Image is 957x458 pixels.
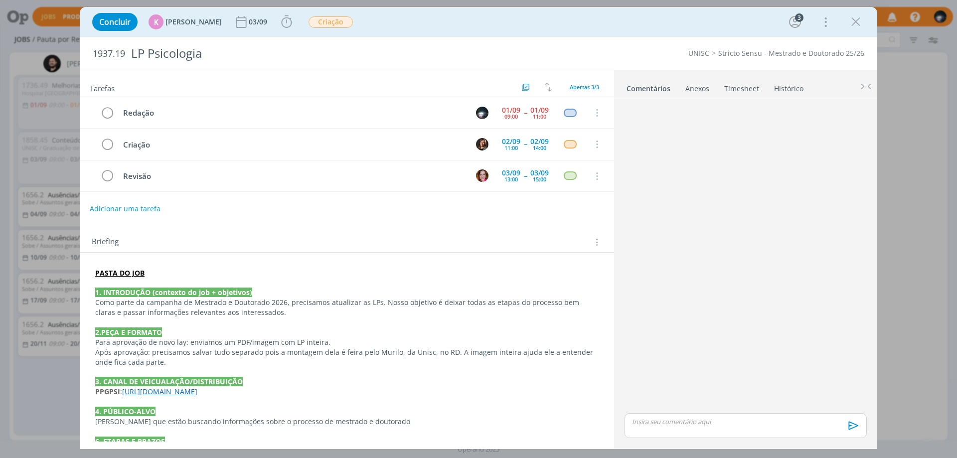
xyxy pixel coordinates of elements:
span: Concluir [99,18,131,26]
span: Tarefas [90,81,115,93]
strong: 4. PÚBLICO-ALVO [95,407,156,416]
span: 1937.19 [93,48,125,59]
img: B [476,169,488,182]
div: 11:00 [533,114,546,119]
div: 02/09 [502,138,520,145]
button: K[PERSON_NAME] [149,14,222,29]
div: 01/09 [502,107,520,114]
div: 3 [795,13,803,22]
div: 03/09 [530,169,549,176]
button: L [475,137,489,152]
strong: 1. INTRODUÇÃO (contexto do job + objetivos) [95,288,252,297]
a: PASTA DO JOB [95,268,145,278]
div: Anexos [685,84,709,94]
div: 09:00 [504,114,518,119]
div: dialog [80,7,877,449]
div: 03/09 [249,18,269,25]
span: Briefing [92,236,119,249]
button: Criação [308,16,353,28]
p: Como parte da campanha de Mestrado e Doutorado 2026, precisamos atualizar as LPs. Nosso objetivo ... [95,298,599,317]
span: : [120,387,122,396]
img: G [476,107,488,119]
strong: PPGPSI [95,387,120,396]
button: Adicionar uma tarefa [89,200,161,218]
img: L [476,138,488,151]
div: Revisão [119,170,467,182]
span: -- [524,109,527,116]
span: -- [524,172,527,179]
a: Timesheet [724,79,760,94]
div: 13:00 [504,176,518,182]
strong: 6. ETAPAS E PRAZOS [95,437,165,446]
div: 01/09 [530,107,549,114]
div: 03/09 [502,169,520,176]
strong: 3. CANAL DE VEICUALAÇÃO/DISTRIBUIÇÃO [95,377,243,386]
span: Criação [309,16,353,28]
div: K [149,14,163,29]
button: G [475,105,489,120]
a: Histórico [774,79,804,94]
img: arrow-down-up.svg [545,83,552,92]
span: -- [524,141,527,148]
p: Após aprovação: precisamos salvar tudo separado pois a montagem dela é feira pelo Murilo, da Unis... [95,347,599,367]
div: 15:00 [533,176,546,182]
button: Concluir [92,13,138,31]
strong: 2.PEÇA E FORMATO [95,327,162,337]
div: 02/09 [530,138,549,145]
p: Para aprovação de novo lay: enviamos um PDF/imagem com LP inteira. [95,337,599,347]
span: Abertas 3/3 [570,83,599,91]
span: [PERSON_NAME] [165,18,222,25]
p: [PERSON_NAME] que estão buscando informações sobre o processo de mestrado e doutorado [95,417,599,427]
a: Stricto Sensu - Mestrado e Doutorado 25/26 [718,48,864,58]
div: 11:00 [504,145,518,151]
div: 14:00 [533,145,546,151]
button: 3 [787,14,803,30]
a: [URL][DOMAIN_NAME] [122,387,197,396]
a: UNISC [688,48,709,58]
div: Criação [119,139,467,151]
div: LP Psicologia [127,41,539,66]
button: B [475,168,489,183]
div: Redação [119,107,467,119]
a: Comentários [626,79,671,94]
